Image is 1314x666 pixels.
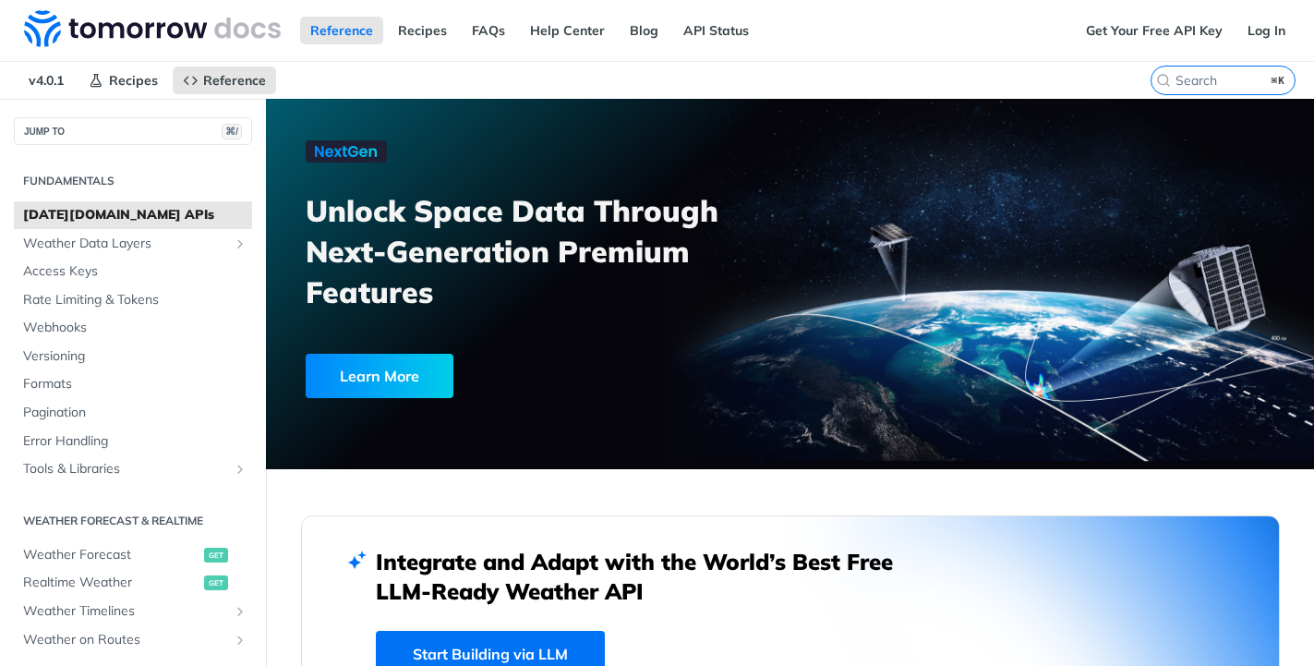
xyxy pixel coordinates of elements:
a: Reference [300,17,383,44]
a: Pagination [14,399,252,427]
a: Error Handling [14,428,252,455]
a: Rate Limiting & Tokens [14,286,252,314]
span: Weather Forecast [23,546,199,564]
a: Versioning [14,343,252,370]
a: Realtime Weatherget [14,569,252,597]
span: get [204,548,228,563]
img: Tomorrow.io Weather API Docs [24,10,281,47]
span: Weather on Routes [23,631,228,649]
a: FAQs [462,17,515,44]
kbd: ⌘K [1267,71,1290,90]
a: API Status [673,17,759,44]
a: Learn More [306,354,709,398]
span: Weather Timelines [23,602,228,621]
a: Recipes [78,67,168,94]
span: Pagination [23,404,247,422]
span: Webhooks [23,319,247,337]
a: Formats [14,370,252,398]
a: Reference [173,67,276,94]
a: Help Center [520,17,615,44]
div: Learn More [306,354,453,398]
span: ⌘/ [222,124,242,139]
span: Tools & Libraries [23,460,228,478]
button: Show subpages for Weather on Routes [233,633,247,648]
span: Realtime Weather [23,574,199,592]
span: [DATE][DOMAIN_NAME] APIs [23,206,247,224]
span: Versioning [23,347,247,366]
a: Recipes [388,17,457,44]
span: Rate Limiting & Tokens [23,291,247,309]
a: Get Your Free API Key [1076,17,1233,44]
a: Log In [1237,17,1296,44]
a: Blog [620,17,669,44]
span: Access Keys [23,262,247,281]
h2: Fundamentals [14,173,252,189]
svg: Search [1156,73,1171,88]
span: Error Handling [23,432,247,451]
a: Weather TimelinesShow subpages for Weather Timelines [14,598,252,625]
h2: Integrate and Adapt with the World’s Best Free LLM-Ready Weather API [376,547,921,606]
a: Weather Forecastget [14,541,252,569]
span: Recipes [109,72,158,89]
button: Show subpages for Weather Data Layers [233,236,247,251]
span: Reference [203,72,266,89]
a: Tools & LibrariesShow subpages for Tools & Libraries [14,455,252,483]
h3: Unlock Space Data Through Next-Generation Premium Features [306,190,810,312]
button: Show subpages for Tools & Libraries [233,462,247,477]
img: NextGen [306,140,387,163]
span: Formats [23,375,247,394]
a: Webhooks [14,314,252,342]
button: Show subpages for Weather Timelines [233,604,247,619]
a: Weather Data LayersShow subpages for Weather Data Layers [14,230,252,258]
h2: Weather Forecast & realtime [14,513,252,529]
span: Weather Data Layers [23,235,228,253]
button: JUMP TO⌘/ [14,117,252,145]
a: Access Keys [14,258,252,285]
span: v4.0.1 [18,67,74,94]
span: get [204,575,228,590]
a: [DATE][DOMAIN_NAME] APIs [14,201,252,229]
a: Weather on RoutesShow subpages for Weather on Routes [14,626,252,654]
